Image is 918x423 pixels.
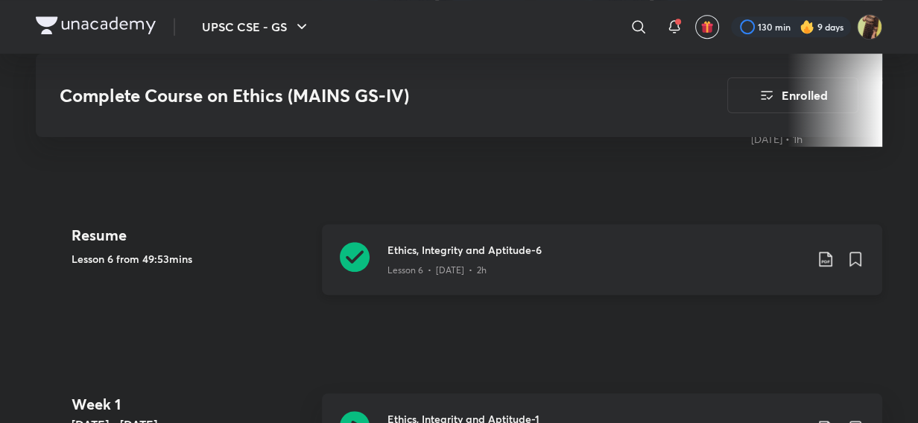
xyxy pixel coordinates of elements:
[700,20,714,34] img: avatar
[387,242,805,258] h3: Ethics, Integrity and Aptitude-6
[60,85,643,106] h3: Complete Course on Ethics (MAINS GS-IV)
[36,16,156,38] a: Company Logo
[72,224,310,247] h4: Resume
[36,16,156,34] img: Company Logo
[193,12,320,42] button: UPSC CSE - GS
[387,264,487,277] p: Lesson 6 • [DATE] • 2h
[72,251,310,267] h5: Lesson 6 from 49:53mins
[800,19,814,34] img: streak
[857,14,882,39] img: Uma Kumari Rajput
[322,224,882,313] a: Ethics, Integrity and Aptitude-6Lesson 6 • [DATE] • 2h
[727,77,858,113] button: Enrolled
[695,15,719,39] button: avatar
[72,393,310,416] h4: Week 1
